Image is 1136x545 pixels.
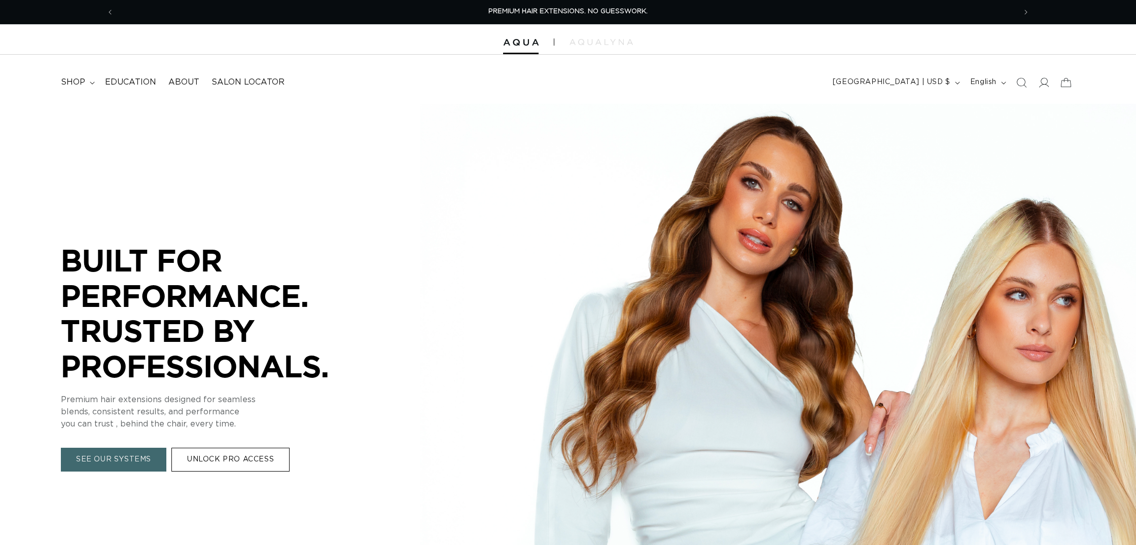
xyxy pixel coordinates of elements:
[99,71,162,94] a: Education
[570,39,633,45] img: aqualyna.com
[61,243,365,383] p: BUILT FOR PERFORMANCE. TRUSTED BY PROFESSIONALS.
[833,77,950,88] span: [GEOGRAPHIC_DATA] | USD $
[964,73,1010,92] button: English
[61,394,365,406] p: Premium hair extensions designed for seamless
[211,77,285,88] span: Salon Locator
[171,448,290,472] a: UNLOCK PRO ACCESS
[827,73,964,92] button: [GEOGRAPHIC_DATA] | USD $
[61,418,365,430] p: you can trust , behind the chair, every time.
[61,406,365,418] p: blends, consistent results, and performance
[1015,3,1037,22] button: Next announcement
[488,8,648,15] span: PREMIUM HAIR EXTENSIONS. NO GUESSWORK.
[168,77,199,88] span: About
[99,3,121,22] button: Previous announcement
[61,77,85,88] span: shop
[55,71,99,94] summary: shop
[503,39,539,46] img: Aqua Hair Extensions
[105,77,156,88] span: Education
[1010,71,1033,94] summary: Search
[205,71,291,94] a: Salon Locator
[162,71,205,94] a: About
[61,448,166,472] a: SEE OUR SYSTEMS
[970,77,997,88] span: English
